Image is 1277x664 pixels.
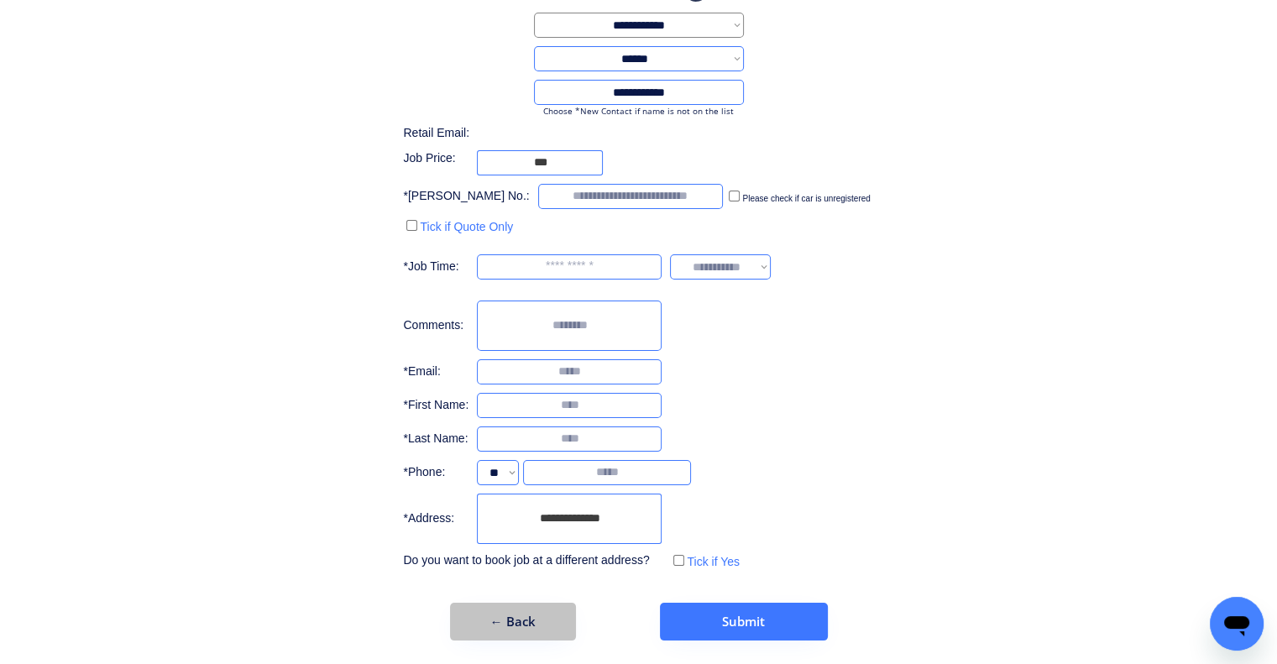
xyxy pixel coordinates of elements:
[403,363,468,380] div: *Email:
[403,188,529,205] div: *[PERSON_NAME] No.:
[403,259,468,275] div: *Job Time:
[403,150,468,167] div: Job Price:
[403,125,487,142] div: Retail Email:
[403,510,468,527] div: *Address:
[403,552,662,569] div: Do you want to book job at a different address?
[534,105,744,117] div: Choose *New Contact if name is not on the list
[1210,597,1264,651] iframe: Button to launch messaging window
[660,603,828,640] button: Submit
[403,464,468,481] div: *Phone:
[403,397,468,414] div: *First Name:
[687,555,740,568] label: Tick if Yes
[403,317,468,334] div: Comments:
[403,431,468,447] div: *Last Name:
[742,194,870,203] label: Please check if car is unregistered
[450,603,576,640] button: ← Back
[420,220,513,233] label: Tick if Quote Only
